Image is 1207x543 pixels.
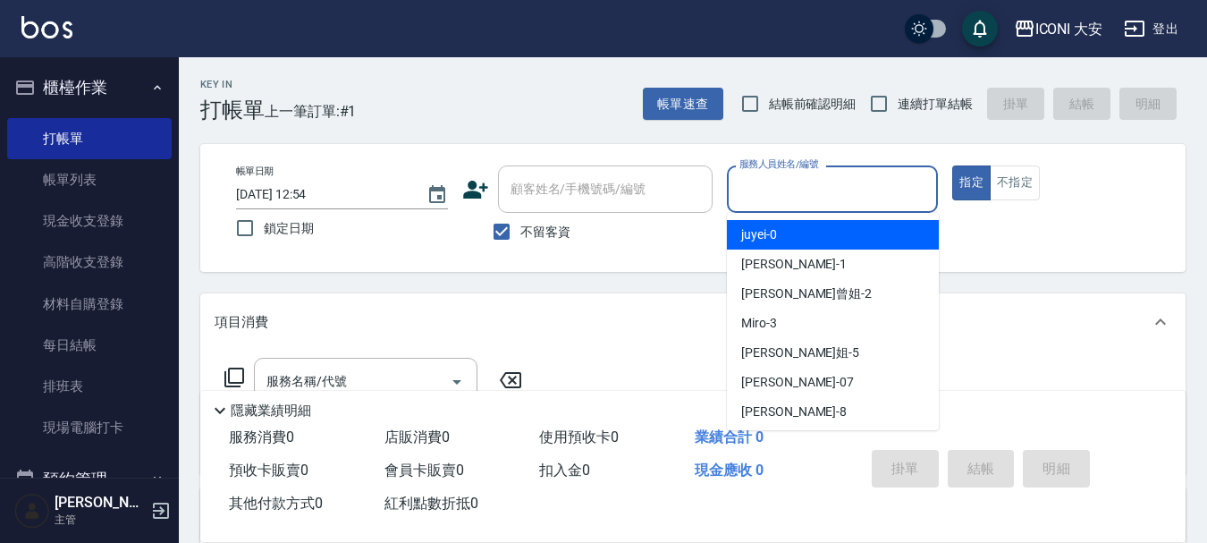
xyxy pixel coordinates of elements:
[229,428,294,445] span: 服務消費 0
[229,495,323,512] span: 其他付款方式 0
[695,428,764,445] span: 業績合計 0
[229,462,308,479] span: 預收卡販賣 0
[695,462,764,479] span: 現金應收 0
[1117,13,1186,46] button: 登出
[952,165,991,200] button: 指定
[236,165,274,178] label: 帳單日期
[14,493,50,529] img: Person
[443,368,471,396] button: Open
[643,88,723,121] button: 帳單速查
[200,293,1186,351] div: 項目消費
[1007,11,1110,47] button: ICONI 大安
[539,428,619,445] span: 使用預收卡 0
[416,174,459,216] button: Choose date, selected date is 2025-10-15
[7,242,172,283] a: 高階收支登錄
[200,79,265,90] h2: Key In
[741,344,859,362] span: [PERSON_NAME]姐 -5
[7,456,172,503] button: 預約管理
[741,284,872,303] span: [PERSON_NAME]曾姐 -2
[741,403,847,421] span: [PERSON_NAME] -8
[236,180,409,209] input: YYYY/MM/DD hh:mm
[739,157,818,171] label: 服務人員姓名/編號
[741,225,777,244] span: juyei -0
[539,462,590,479] span: 扣入金 0
[520,223,570,242] span: 不留客資
[1035,18,1103,40] div: ICONI 大安
[990,165,1040,200] button: 不指定
[741,373,854,392] span: [PERSON_NAME] -07
[384,462,464,479] span: 會員卡販賣 0
[384,428,450,445] span: 店販消費 0
[741,255,847,274] span: [PERSON_NAME] -1
[231,402,311,420] p: 隱藏業績明細
[7,366,172,407] a: 排班表
[384,495,478,512] span: 紅利點數折抵 0
[7,118,172,159] a: 打帳單
[898,95,973,114] span: 連續打單結帳
[7,200,172,242] a: 現金收支登錄
[769,95,857,114] span: 結帳前確認明細
[55,512,146,528] p: 主管
[741,314,777,333] span: Miro -3
[7,325,172,366] a: 每日結帳
[7,407,172,448] a: 現場電腦打卡
[264,219,314,238] span: 鎖定日期
[200,98,265,123] h3: 打帳單
[7,284,172,325] a: 材料自購登錄
[962,11,998,47] button: save
[7,64,172,111] button: 櫃檯作業
[265,100,357,123] span: 上一筆訂單:#1
[7,159,172,200] a: 帳單列表
[55,494,146,512] h5: [PERSON_NAME]
[21,16,72,38] img: Logo
[215,313,268,332] p: 項目消費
